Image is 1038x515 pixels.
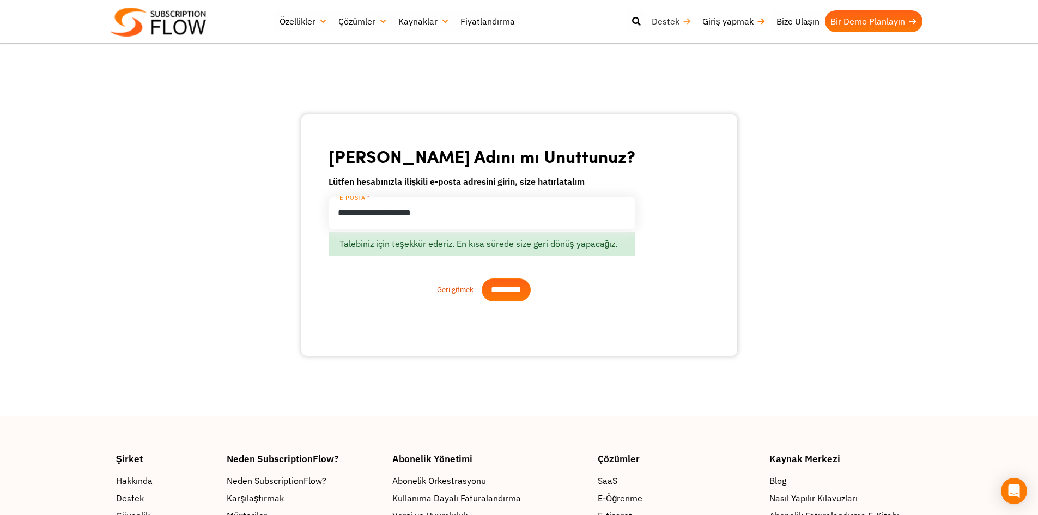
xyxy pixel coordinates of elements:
[398,16,438,27] font: Kaynaklar
[392,493,521,504] font: Kullanıma Dayalı Faturalandırma
[339,238,618,249] font: Talebiniz için teşekkür ederiz. En kısa sürede size geri dönüş yapacağız.
[116,492,216,505] a: Destek
[598,492,758,505] a: E-Öğrenme
[333,10,393,32] a: Çözümler
[116,475,153,486] font: Hakkında
[227,493,284,504] font: Karşılaştırmak
[392,492,587,505] a: Kullanıma Dayalı Faturalandırma
[646,10,697,32] a: Destek
[116,474,216,487] a: Hakkında
[1001,478,1027,504] div: Intercom Messenger'ı açın
[769,474,922,487] a: Blog
[392,474,587,487] a: Abonelik Orkestrasyonu
[329,143,635,168] font: [PERSON_NAME] Adını mı Unuttunuz?
[280,16,315,27] font: Özellikler
[437,285,474,294] font: Geri gitmek
[769,492,922,505] a: Nasıl Yapılır Kılavuzları
[825,10,922,32] a: Bir Demo Planlayın
[769,452,840,465] font: Kaynak Merkezi
[702,16,754,27] font: Giriş yapmak
[652,16,679,27] font: Destek
[771,10,825,32] a: Bize Ulaşın
[769,475,786,486] font: Blog
[116,452,143,465] font: Şirket
[338,16,375,27] font: Çözümler
[455,10,520,32] a: Fiyatlandırma
[598,474,758,487] a: SaaS
[227,474,381,487] a: Neden SubscriptionFlow?
[830,16,905,27] font: Bir Demo Planlayın
[598,475,617,486] font: SaaS
[227,475,326,486] font: Neden SubscriptionFlow?
[393,10,455,32] a: Kaynaklar
[460,16,515,27] font: Fiyatlandırma
[274,10,333,32] a: Özellikler
[329,284,482,295] a: Geri gitmek
[392,475,486,486] font: Abonelik Orkestrasyonu
[392,452,472,465] font: Abonelik Yönetimi
[598,493,642,504] font: E-Öğrenme
[598,452,640,465] font: Çözümler
[329,176,585,187] font: Lütfen hesabınızla ilişkili e-posta adresini girin, size hatırlatalım
[227,492,381,505] a: Karşılaştırmak
[111,8,206,37] img: Abonelik akışı
[116,493,144,504] font: Destek
[697,10,771,32] a: Giriş yapmak
[776,16,820,27] font: Bize Ulaşın
[227,452,338,465] font: Neden SubscriptionFlow?
[769,493,858,504] font: Nasıl Yapılır Kılavuzları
